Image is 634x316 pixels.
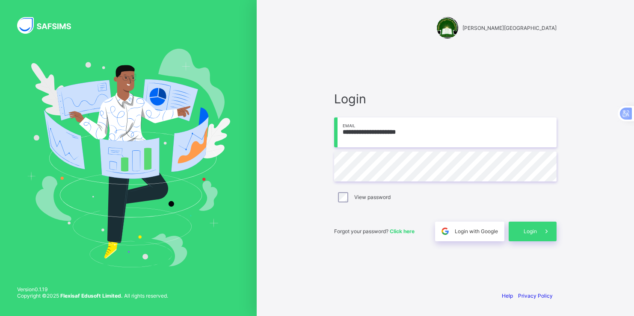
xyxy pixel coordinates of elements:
[455,228,498,234] span: Login with Google
[440,226,450,236] img: google.396cfc9801f0270233282035f929180a.svg
[60,293,123,299] strong: Flexisaf Edusoft Limited.
[17,17,81,34] img: SAFSIMS Logo
[354,194,391,200] label: View password
[462,25,557,31] span: [PERSON_NAME][GEOGRAPHIC_DATA]
[17,286,168,293] span: Version 0.1.19
[334,228,415,234] span: Forgot your password?
[502,293,513,299] a: Help
[334,91,557,106] span: Login
[27,49,230,267] img: Hero Image
[518,293,553,299] a: Privacy Policy
[524,228,537,234] span: Login
[17,293,168,299] span: Copyright © 2025 All rights reserved.
[390,228,415,234] a: Click here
